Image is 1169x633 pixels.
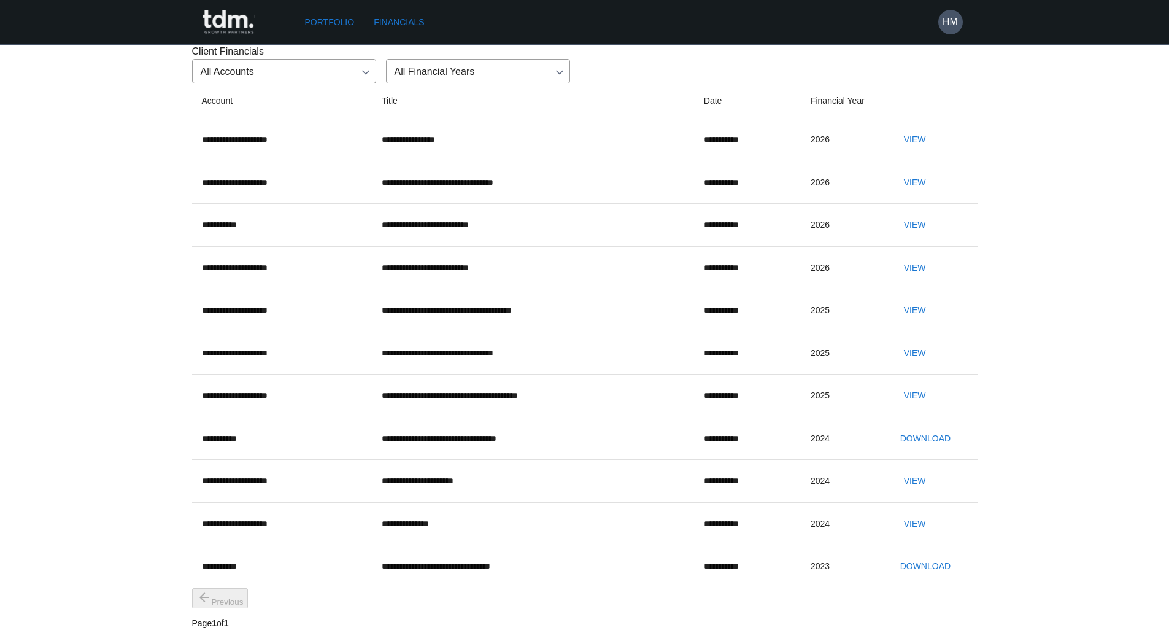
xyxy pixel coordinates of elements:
p: Page of [192,617,249,630]
button: View [895,214,935,236]
button: View [895,128,935,151]
td: 2025 [801,332,885,375]
a: Portfolio [300,11,360,34]
button: View [895,299,935,322]
th: Financial Year [801,83,885,118]
td: 2024 [801,417,885,460]
td: 2023 [801,545,885,588]
button: View [895,171,935,194]
td: 2026 [801,161,885,204]
button: View [895,513,935,535]
th: Date [694,83,801,118]
td: 2025 [801,375,885,417]
td: 2024 [801,502,885,545]
div: All Accounts [192,59,376,83]
button: View [895,257,935,279]
button: previous page [192,588,249,608]
td: 2025 [801,289,885,332]
button: View [895,470,935,492]
td: 2024 [801,460,885,503]
th: Title [372,83,694,118]
button: View [895,384,935,407]
p: Client Financials [192,44,978,59]
button: Download [895,427,955,450]
h6: HM [943,15,958,29]
a: Financials [369,11,429,34]
td: 2026 [801,118,885,161]
b: 1 [224,618,229,628]
button: Download [895,555,955,578]
td: 2026 [801,204,885,247]
td: 2026 [801,246,885,289]
button: View [895,342,935,365]
th: Account [192,83,372,118]
button: HM [938,10,963,34]
div: All Financial Years [386,59,570,83]
b: 1 [212,618,217,628]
